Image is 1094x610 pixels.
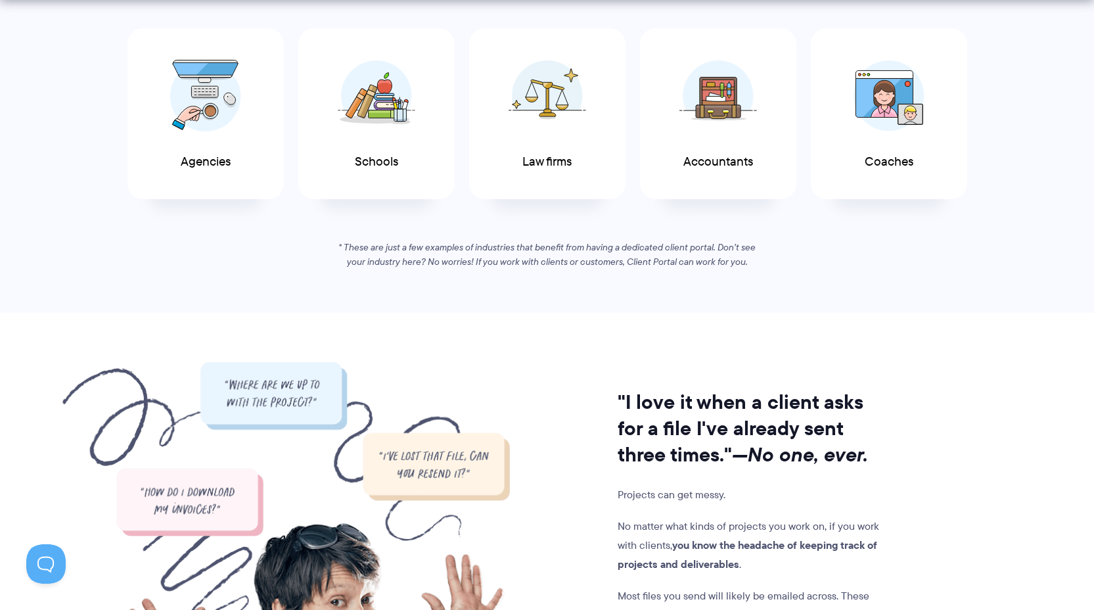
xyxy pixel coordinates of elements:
[683,155,753,169] span: Accountants
[355,155,398,169] span: Schools
[338,241,756,268] em: * These are just a few examples of industries that benefit from having a dedicated client portal....
[127,28,284,200] a: Agencies
[865,155,913,169] span: Coaches
[181,155,231,169] span: Agencies
[732,440,868,469] i: —No one, ever.
[618,517,884,574] p: No matter what kinds of projects you work on, if you work with clients, .
[26,544,66,584] iframe: Toggle Customer Support
[469,28,626,200] a: Law firms
[811,28,967,200] a: Coaches
[618,389,884,468] h2: "I love it when a client asks for a file I've already sent three times."
[618,486,884,504] p: Projects can get messy.
[640,28,796,200] a: Accountants
[618,537,877,572] strong: you know the headache of keeping track of projects and deliverables
[522,155,572,169] span: Law firms
[298,28,455,200] a: Schools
